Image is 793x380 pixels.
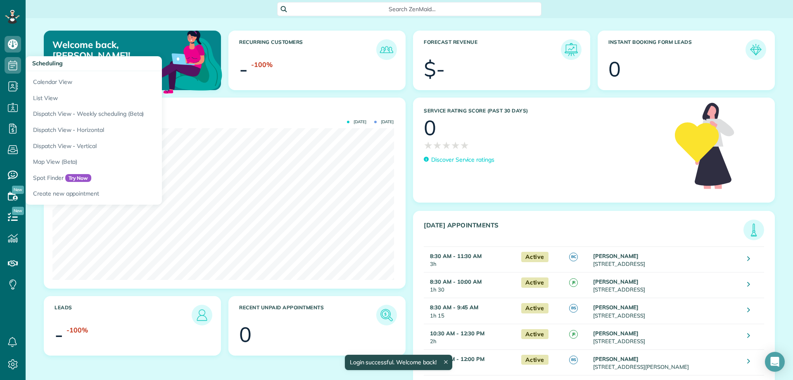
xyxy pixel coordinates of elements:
td: [STREET_ADDRESS][PERSON_NAME] [591,349,741,375]
p: Welcome back, [PERSON_NAME]! [52,39,164,61]
span: JR [569,278,578,287]
h3: Service Rating score (past 30 days) [424,108,667,114]
a: Dispatch View - Weekly scheduling (Beta) [26,106,232,122]
img: icon_leads-1bed01f49abd5b7fead27621c3d59655bb73ed531f8eeb49469d10e621d6b896.png [194,307,210,323]
img: icon_forecast_revenue-8c13a41c7ed35a8dcfafea3cbb826a0462acb37728057bba2d056411b612bbbe.png [563,41,579,58]
a: Create new appointment [26,186,232,205]
span: BS [569,356,578,364]
h3: Forecast Revenue [424,39,561,60]
img: icon_form_leads-04211a6a04a5b2264e4ee56bc0799ec3eb69b7e499cbb523a139df1d13a81ae0.png [748,41,764,58]
span: [DATE] [347,120,366,124]
h3: Leads [55,305,192,325]
a: List View [26,90,232,106]
span: ★ [442,138,451,153]
span: Active [521,303,548,313]
span: ★ [451,138,460,153]
span: JR [569,330,578,339]
h3: Recent unpaid appointments [239,305,376,325]
span: ★ [460,138,469,153]
p: Discover Service ratings [431,155,494,164]
span: ★ [424,138,433,153]
span: Active [521,329,548,339]
h3: Actual Revenue this month [55,108,397,116]
td: [STREET_ADDRESS] [591,272,741,298]
a: Map View (Beta) [26,154,232,170]
h3: Instant Booking Form Leads [608,39,746,60]
h3: [DATE] Appointments [424,222,743,240]
span: Active [521,355,548,365]
div: - [239,59,248,79]
td: 1h 30 [424,349,517,375]
div: -100% [251,60,273,69]
td: [STREET_ADDRESS] [591,324,741,349]
strong: [PERSON_NAME] [593,356,639,362]
a: Dispatch View - Horizontal [26,122,232,138]
td: 1h 30 [424,272,517,298]
td: [STREET_ADDRESS] [591,298,741,324]
span: ★ [433,138,442,153]
td: 1h 15 [424,298,517,324]
a: Discover Service ratings [424,155,494,164]
div: 0 [239,324,252,345]
img: dashboard_welcome-42a62b7d889689a78055ac9021e634bf52bae3f8056760290aed330b23ab8690.png [144,21,224,101]
img: icon_unpaid_appointments-47b8ce3997adf2238b356f14209ab4cced10bd1f174958f3ca8f1d0dd7fffeee.png [378,307,395,323]
span: Try Now [65,174,92,182]
span: New [12,207,24,215]
img: icon_todays_appointments-901f7ab196bb0bea1936b74009e4eb5ffbc2d2711fa7634e0d609ed5ef32b18b.png [746,222,762,238]
span: BS [569,304,578,313]
td: [STREET_ADDRESS] [591,247,741,272]
span: New [12,186,24,194]
strong: [PERSON_NAME] [593,330,639,337]
strong: 8:30 AM - 10:00 AM [430,278,482,285]
a: Calendar View [26,71,232,90]
strong: 8:30 AM - 11:30 AM [430,253,482,259]
span: Scheduling [32,60,63,67]
td: 3h [424,247,517,272]
strong: 10:30 AM - 12:00 PM [430,356,484,362]
div: 0 [424,117,436,138]
div: 0 [608,59,621,79]
span: BC [569,253,578,261]
span: Active [521,277,548,288]
span: [DATE] [374,120,394,124]
div: Open Intercom Messenger [765,352,785,372]
strong: [PERSON_NAME] [593,304,639,311]
h3: Recurring Customers [239,39,376,60]
a: Dispatch View - Vertical [26,138,232,154]
img: icon_recurring_customers-cf858462ba22bcd05b5a5880d41d6543d210077de5bb9ebc9590e49fd87d84ed.png [378,41,395,58]
a: Spot FinderTry Now [26,170,232,186]
strong: [PERSON_NAME] [593,253,639,259]
div: Login successful. Welcome back! [344,355,452,370]
div: -100% [66,325,88,335]
strong: 10:30 AM - 12:30 PM [430,330,484,337]
strong: 8:30 AM - 9:45 AM [430,304,478,311]
span: Active [521,252,548,262]
td: 2h [424,324,517,349]
div: - [55,324,63,345]
strong: [PERSON_NAME] [593,278,639,285]
div: $- [424,59,445,79]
